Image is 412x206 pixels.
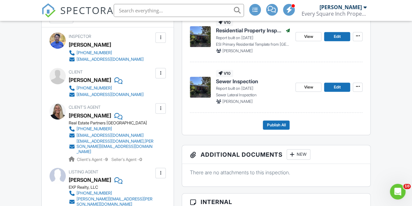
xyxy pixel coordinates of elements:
span: SPECTORA [60,3,114,17]
span: Listing Agent [69,169,98,174]
div: EXP Realty, LLC [69,185,159,190]
div: [PHONE_NUMBER] [77,191,112,196]
div: New [287,149,310,160]
a: [PERSON_NAME] [69,175,111,185]
div: Real Estate Partners [GEOGRAPHIC_DATA] [69,120,159,126]
div: [PERSON_NAME] [69,40,111,50]
img: The Best Home Inspection Software - Spectora [41,3,56,18]
iframe: Intercom live chat [390,184,405,199]
div: [EMAIL_ADDRESS][DOMAIN_NAME] [77,133,144,138]
span: Client [69,70,83,74]
div: [EMAIL_ADDRESS][DOMAIN_NAME] [77,92,144,97]
div: [EMAIL_ADDRESS][DOMAIN_NAME],[PERSON_NAME][EMAIL_ADDRESS][DOMAIN_NAME] [77,139,154,154]
div: [EMAIL_ADDRESS][DOMAIN_NAME] [77,57,144,62]
div: [PHONE_NUMBER] [77,126,112,132]
a: [PHONE_NUMBER] [69,126,154,132]
a: [PERSON_NAME] [69,111,111,120]
div: [PHONE_NUMBER] [77,86,112,91]
span: Seller's Agent - [111,157,142,162]
a: [EMAIL_ADDRESS][DOMAIN_NAME] [69,91,144,98]
p: There are no attachments to this inspection. [190,169,362,176]
a: [PHONE_NUMBER] [69,190,154,197]
span: 10 [403,184,411,189]
h3: Additional Documents [182,145,370,164]
a: [PHONE_NUMBER] [69,85,144,91]
div: [PHONE_NUMBER] [77,50,112,55]
div: [PERSON_NAME] [69,75,111,85]
span: Inspector [69,34,91,39]
a: [EMAIL_ADDRESS][DOMAIN_NAME],[PERSON_NAME][EMAIL_ADDRESS][DOMAIN_NAME] [69,139,154,154]
a: [EMAIL_ADDRESS][DOMAIN_NAME] [69,56,144,63]
div: [PERSON_NAME] [320,4,362,10]
a: [EMAIL_ADDRESS][DOMAIN_NAME] [69,132,154,139]
a: SPECTORA [41,9,114,23]
div: Every Square Inch Property Inspection [302,10,367,17]
input: Search everything... [114,4,244,17]
strong: 0 [139,157,142,162]
span: Client's Agent - [77,157,109,162]
span: Client's Agent [69,105,101,110]
strong: 9 [105,157,108,162]
a: [PHONE_NUMBER] [69,50,144,56]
